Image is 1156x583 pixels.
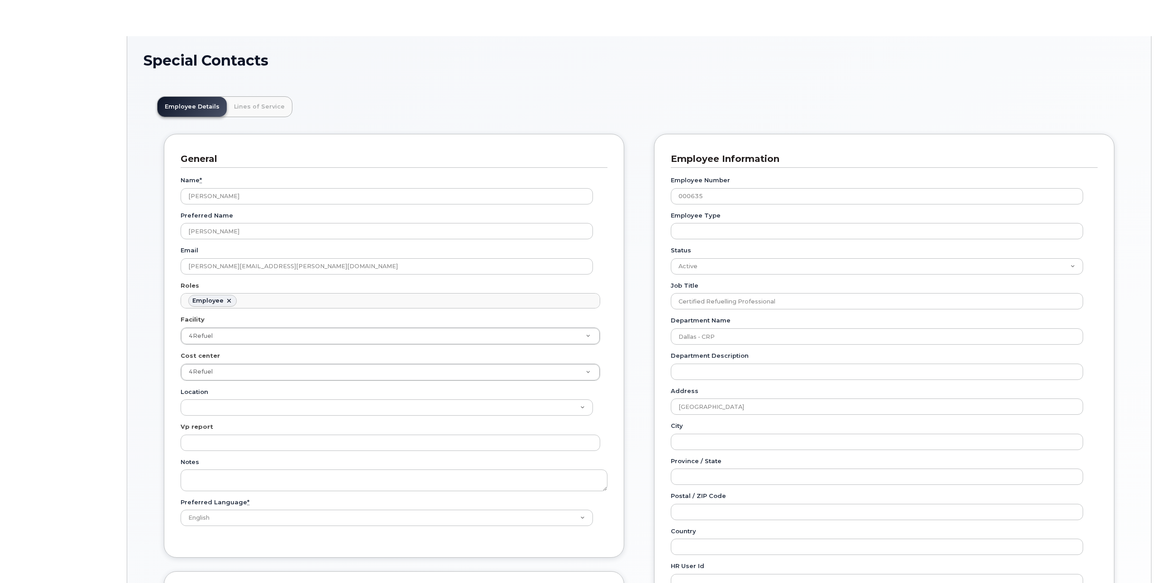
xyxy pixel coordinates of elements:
[181,281,199,290] label: Roles
[181,364,600,380] a: 4Refuel
[181,176,202,185] label: Name
[671,176,730,185] label: Employee Number
[143,52,1135,68] h1: Special Contacts
[671,527,696,536] label: Country
[247,498,249,506] abbr: required
[192,297,224,304] div: Employee
[227,97,292,117] a: Lines of Service
[181,211,233,220] label: Preferred Name
[671,351,749,360] label: Department Description
[200,176,202,184] abbr: required
[181,351,220,360] label: Cost center
[181,246,198,255] label: Email
[181,153,601,165] h3: General
[671,387,698,395] label: Address
[189,368,213,375] span: 4Refuel
[181,315,205,324] label: Facility
[181,328,600,344] a: 4Refuel
[671,422,683,430] label: City
[189,332,213,339] span: 4Refuel
[158,97,227,117] a: Employee Details
[181,458,199,466] label: Notes
[181,498,249,507] label: Preferred Language
[181,388,208,396] label: Location
[671,246,691,255] label: Status
[671,562,704,570] label: HR user id
[671,153,1091,165] h3: Employee Information
[671,316,731,325] label: Department Name
[671,211,721,220] label: Employee Type
[671,281,698,290] label: Job Title
[671,492,726,500] label: Postal / ZIP Code
[671,457,721,465] label: Province / State
[181,422,213,431] label: Vp report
